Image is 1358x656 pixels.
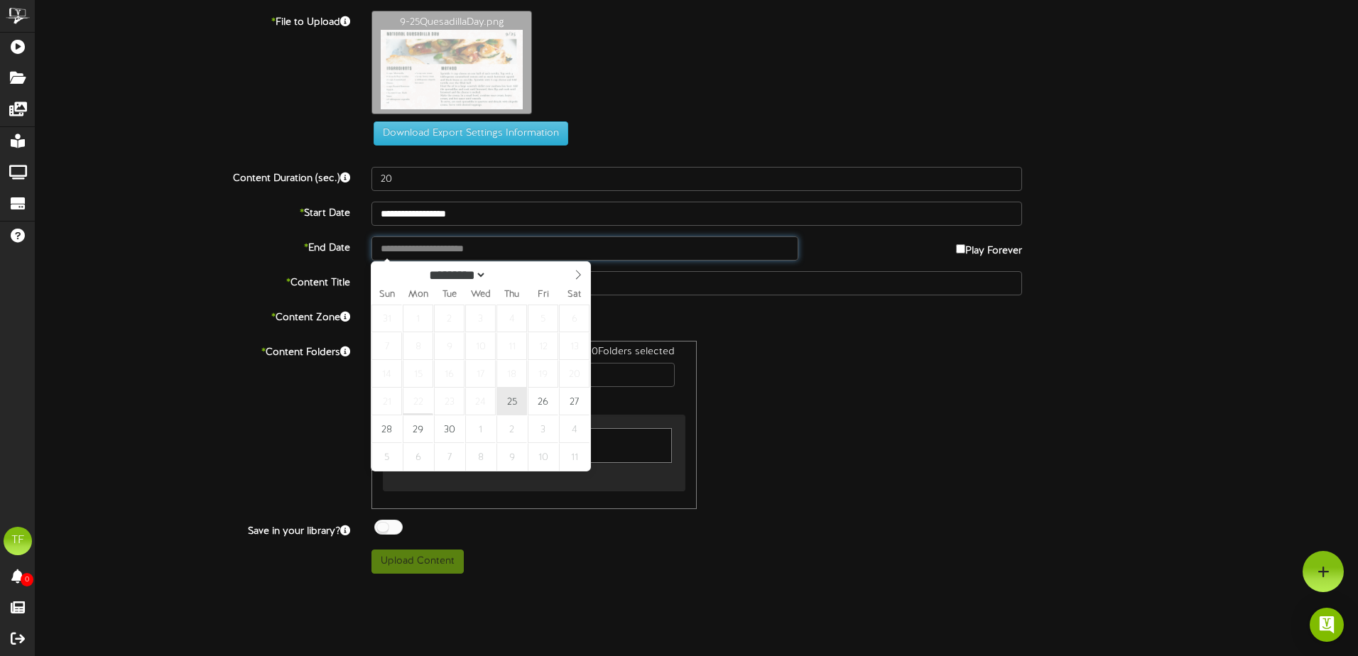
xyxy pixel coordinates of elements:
span: October 2, 2025 [496,415,527,443]
span: September 8, 2025 [403,332,433,360]
span: September 1, 2025 [403,305,433,332]
button: Download Export Settings Information [374,121,568,146]
span: September 28, 2025 [371,415,402,443]
input: Title of this Content [371,271,1022,295]
label: Content Zone [25,306,361,325]
span: 0 [21,573,33,586]
span: October 4, 2025 [559,415,590,443]
span: September 16, 2025 [434,360,465,388]
label: Save in your library? [25,520,361,539]
a: Download Export Settings Information [366,129,568,139]
label: Content Duration (sec.) [25,167,361,186]
span: September 17, 2025 [465,360,496,388]
span: September 21, 2025 [371,388,402,415]
span: October 10, 2025 [528,443,558,471]
label: Start Date [25,202,361,221]
span: October 8, 2025 [465,443,496,471]
label: End Date [25,236,361,256]
label: Content Title [25,271,361,290]
span: September 3, 2025 [465,305,496,332]
span: September 25, 2025 [496,388,527,415]
span: September 6, 2025 [559,305,590,332]
span: September 2, 2025 [434,305,465,332]
span: September 11, 2025 [496,332,527,360]
span: September 30, 2025 [434,415,465,443]
span: September 23, 2025 [434,388,465,415]
span: September 9, 2025 [434,332,465,360]
span: September 4, 2025 [496,305,527,332]
span: September 10, 2025 [465,332,496,360]
span: September 24, 2025 [465,388,496,415]
span: October 11, 2025 [559,443,590,471]
span: September 14, 2025 [371,360,402,388]
span: September 5, 2025 [528,305,558,332]
span: September 29, 2025 [403,415,433,443]
span: Mon [403,290,434,300]
span: Sat [559,290,590,300]
span: September 26, 2025 [528,388,558,415]
span: Wed [465,290,496,300]
span: October 6, 2025 [403,443,433,471]
span: October 9, 2025 [496,443,527,471]
label: Content Folders [25,341,361,360]
span: September 20, 2025 [559,360,590,388]
button: Upload Content [371,550,464,574]
span: August 31, 2025 [371,305,402,332]
span: September 13, 2025 [559,332,590,360]
span: Tue [434,290,465,300]
span: October 3, 2025 [528,415,558,443]
span: September 18, 2025 [496,360,527,388]
span: September 12, 2025 [528,332,558,360]
input: Play Forever [956,244,965,253]
label: File to Upload [25,11,361,30]
span: Thu [496,290,528,300]
label: Play Forever [956,236,1022,258]
span: September 19, 2025 [528,360,558,388]
span: September 27, 2025 [559,388,590,415]
span: October 5, 2025 [371,443,402,471]
span: Fri [528,290,559,300]
span: September 22, 2025 [403,388,433,415]
span: October 7, 2025 [434,443,465,471]
div: TF [4,527,32,555]
input: Year [487,268,538,283]
span: Sun [371,290,403,300]
span: September 15, 2025 [403,360,433,388]
span: October 1, 2025 [465,415,496,443]
div: Open Intercom Messenger [1310,608,1344,642]
span: September 7, 2025 [371,332,402,360]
